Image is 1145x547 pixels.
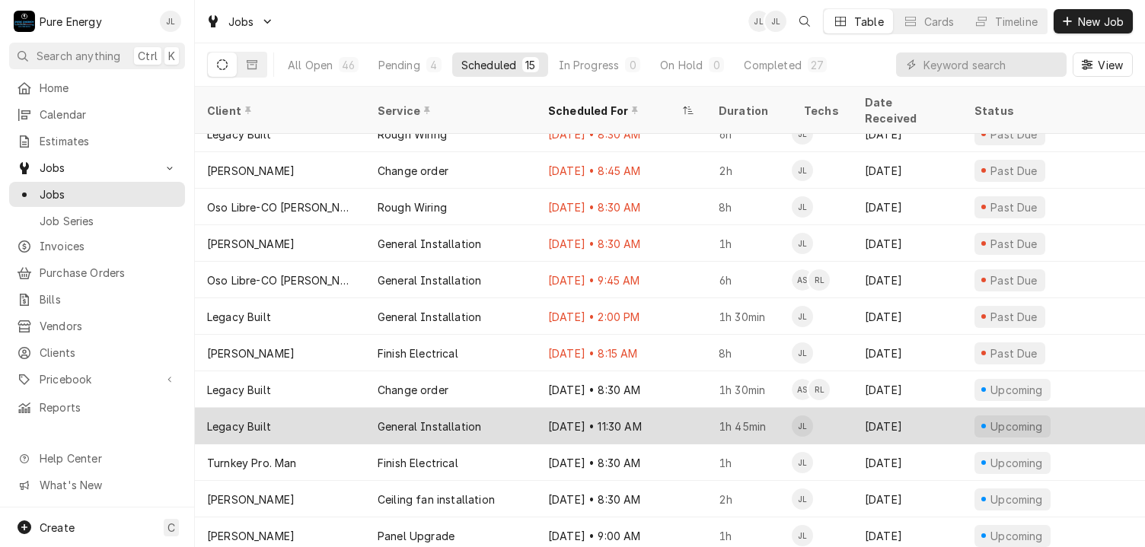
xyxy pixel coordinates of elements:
div: James Linnenkamp's Avatar [792,342,813,364]
div: JL [792,525,813,546]
div: Upcoming [989,491,1045,507]
div: In Progress [559,57,620,73]
div: Rough Wiring [378,199,447,215]
div: Pure Energy [40,14,102,30]
div: Rodolfo Hernandez Lorenzo's Avatar [809,379,830,400]
div: JL [792,415,813,437]
div: Cards [924,14,955,30]
div: James Linnenkamp's Avatar [160,11,181,32]
div: Oso Libre-CO [PERSON_NAME] [207,272,353,288]
a: Invoices [9,234,185,259]
div: Upcoming [989,528,1045,544]
span: K [168,48,175,64]
div: [PERSON_NAME] [207,528,295,544]
span: Ctrl [138,48,158,64]
div: Past Due [989,309,1040,325]
div: Panel Upgrade [378,528,454,544]
div: [DATE] [853,444,962,481]
div: On Hold [660,57,703,73]
div: James Linnenkamp's Avatar [792,488,813,510]
div: [PERSON_NAME] [207,345,295,361]
a: Go to Jobs [9,155,185,180]
div: Date Received [865,94,947,126]
div: Table [854,14,884,30]
a: Bills [9,287,185,312]
div: 15 [525,57,535,73]
div: James Linnenkamp's Avatar [792,160,813,181]
span: Home [40,80,177,96]
div: [PERSON_NAME] [207,163,295,179]
div: Past Due [989,345,1040,361]
span: New Job [1075,14,1127,30]
div: Finish Electrical [378,455,458,471]
a: Estimates [9,129,185,154]
button: New Job [1054,9,1133,33]
span: Vendors [40,318,177,334]
span: Help Center [40,450,176,466]
div: 46 [342,57,355,73]
div: [DATE] [853,335,962,371]
div: Upcoming [989,382,1045,398]
div: [PERSON_NAME] [207,491,295,507]
button: Open search [793,9,817,33]
div: [DATE] [853,262,962,298]
div: JL [748,11,770,32]
span: Pricebook [40,371,155,387]
div: [DATE] • 8:30 AM [536,189,706,225]
div: Past Due [989,163,1040,179]
span: Job Series [40,213,177,229]
div: JL [792,123,813,145]
div: 4 [429,57,439,73]
a: Go to Jobs [199,9,280,34]
div: 6h [706,262,792,298]
div: [DATE] • 8:30 AM [536,481,706,517]
div: [DATE] • 8:30 AM [536,225,706,262]
span: Calendar [40,107,177,122]
div: [DATE] [853,189,962,225]
div: James Linnenkamp's Avatar [792,123,813,145]
div: Legacy Built [207,126,271,142]
div: General Installation [378,272,481,288]
div: [DATE] • 8:30 AM [536,371,706,408]
div: Client [207,103,350,119]
div: JL [792,488,813,510]
div: Rodolfo Hernandez Lorenzo's Avatar [809,269,830,291]
div: Pending [378,57,420,73]
div: [DATE] [853,371,962,408]
div: [DATE] [853,152,962,189]
div: Turnkey Pro. Man [207,455,297,471]
div: Upcoming [989,455,1045,471]
div: James Linnenkamp's Avatar [792,415,813,437]
span: Jobs [228,14,254,30]
div: [DATE] • 11:30 AM [536,408,706,444]
a: Reports [9,395,185,420]
div: 0 [628,57,637,73]
a: Purchase Orders [9,260,185,285]
div: [DATE] [853,298,962,335]
div: Past Due [989,272,1040,288]
div: JL [792,342,813,364]
div: AS [792,269,813,291]
div: 1h [706,444,792,481]
div: James Linnenkamp's Avatar [748,11,770,32]
div: JL [765,11,786,32]
span: C [167,520,175,536]
div: 6h [706,116,792,152]
div: [DATE] [853,116,962,152]
div: General Installation [378,418,481,434]
div: Legacy Built [207,418,271,434]
div: [DATE] [853,225,962,262]
div: Ceiling fan installation [378,491,495,507]
div: Timeline [995,14,1038,30]
div: 27 [811,57,824,73]
span: Create [40,521,75,534]
span: Reports [40,399,177,415]
div: James Linnenkamp's Avatar [765,11,786,32]
a: Go to Pricebook [9,367,185,392]
div: Albert Hernandez Soto's Avatar [792,379,813,400]
a: Vendors [9,313,185,339]
div: Legacy Built [207,382,271,398]
div: Status [974,103,1130,119]
span: Bills [40,291,177,307]
div: Albert Hernandez Soto's Avatar [792,269,813,291]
